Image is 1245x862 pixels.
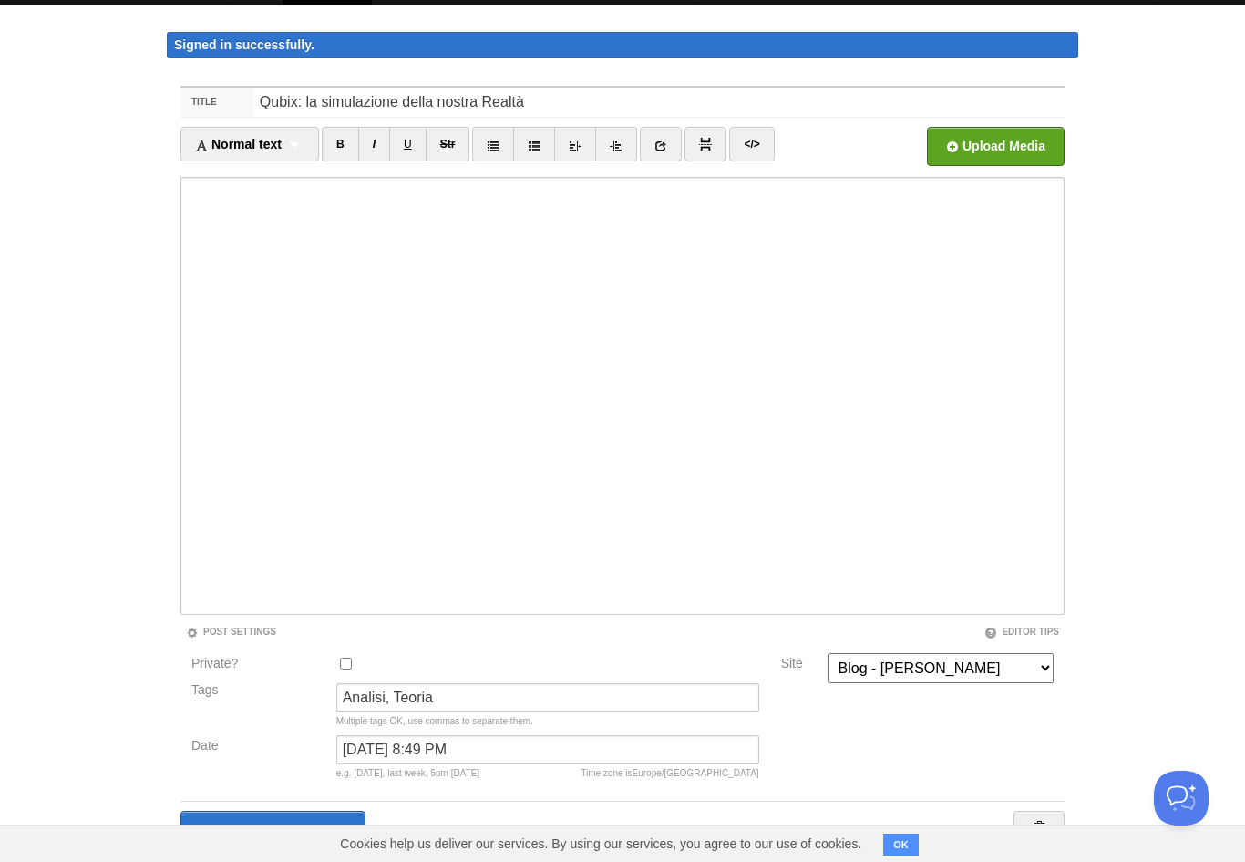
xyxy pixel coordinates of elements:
[195,137,282,151] span: Normal text
[581,769,758,778] div: Time zone is
[1154,771,1209,826] iframe: Help Scout Beacon - Open
[633,768,759,778] span: Europe/[GEOGRAPHIC_DATA]
[186,627,276,637] a: Post Settings
[883,834,919,856] button: OK
[186,683,331,696] label: Tags
[167,32,1078,58] div: Signed in successfully.
[729,127,774,161] a: </>
[180,811,365,857] input: Save and Publish
[336,717,759,726] div: Multiple tags OK, use commas to separate them.
[180,88,254,117] label: Title
[389,127,427,161] a: U
[191,739,325,756] label: Date
[358,127,390,161] a: I
[440,138,456,151] del: Str
[191,657,325,674] label: Private?
[781,657,818,674] label: Site
[322,826,880,862] span: Cookies help us deliver our services. By using our services, you agree to our use of cookies.
[426,127,470,161] a: Str
[322,127,359,161] a: B
[336,769,759,778] div: e.g. [DATE], last week, 5pm [DATE]
[699,138,712,151] img: pagebreak-icon.png
[984,627,1059,637] a: Editor Tips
